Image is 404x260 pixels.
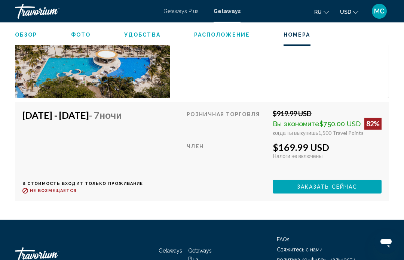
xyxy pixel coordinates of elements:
[284,31,310,38] button: Номера
[273,130,318,136] span: когда ты выкупишь
[273,142,382,153] div: $169.99 USD
[100,109,122,121] span: ночи
[297,184,358,190] span: Заказать сейчас
[277,247,322,253] a: Свяжитесь с нами
[124,32,160,38] span: Удобства
[22,109,138,121] h4: [DATE] - [DATE]
[187,109,267,136] div: Розничная торговля
[370,3,389,19] button: User Menu
[15,32,37,38] span: Обзор
[273,109,382,118] div: $919.99 USD
[314,6,329,17] button: Change language
[194,31,250,38] button: Расположение
[194,32,250,38] span: Расположение
[319,120,361,128] span: $750.00 USD
[277,236,290,242] a: FAQs
[284,32,310,38] span: Номера
[314,9,322,15] span: ru
[159,248,182,254] a: Getaways
[71,32,91,38] span: Фото
[30,188,76,193] span: Не возмещается
[273,180,382,194] button: Заказать сейчас
[187,142,267,174] div: Член
[15,4,156,19] a: Travorium
[214,8,241,14] a: Getaways
[71,31,91,38] button: Фото
[124,31,160,38] button: Удобства
[15,31,37,38] button: Обзор
[340,6,358,17] button: Change currency
[273,153,322,159] span: Налоги не включены
[364,118,382,130] div: 82%
[374,230,398,254] iframe: Button to launch messaging window
[22,181,143,186] p: В стоимость входит только проживание
[163,8,199,14] a: Getaways Plus
[318,130,364,136] span: 1,500 Travel Points
[273,120,319,128] span: Вы экономите
[89,109,122,121] span: - 7
[374,7,385,15] span: MC
[340,9,351,15] span: USD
